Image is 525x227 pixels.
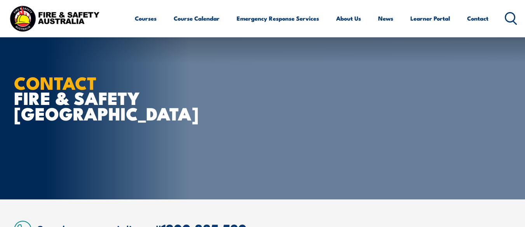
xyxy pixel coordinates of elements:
[174,9,220,28] a: Course Calendar
[135,9,157,28] a: Courses
[336,9,361,28] a: About Us
[237,9,319,28] a: Emergency Response Services
[14,75,206,120] h1: FIRE & SAFETY [GEOGRAPHIC_DATA]
[14,69,97,96] strong: CONTACT
[378,9,393,28] a: News
[467,9,488,28] a: Contact
[410,9,450,28] a: Learner Portal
